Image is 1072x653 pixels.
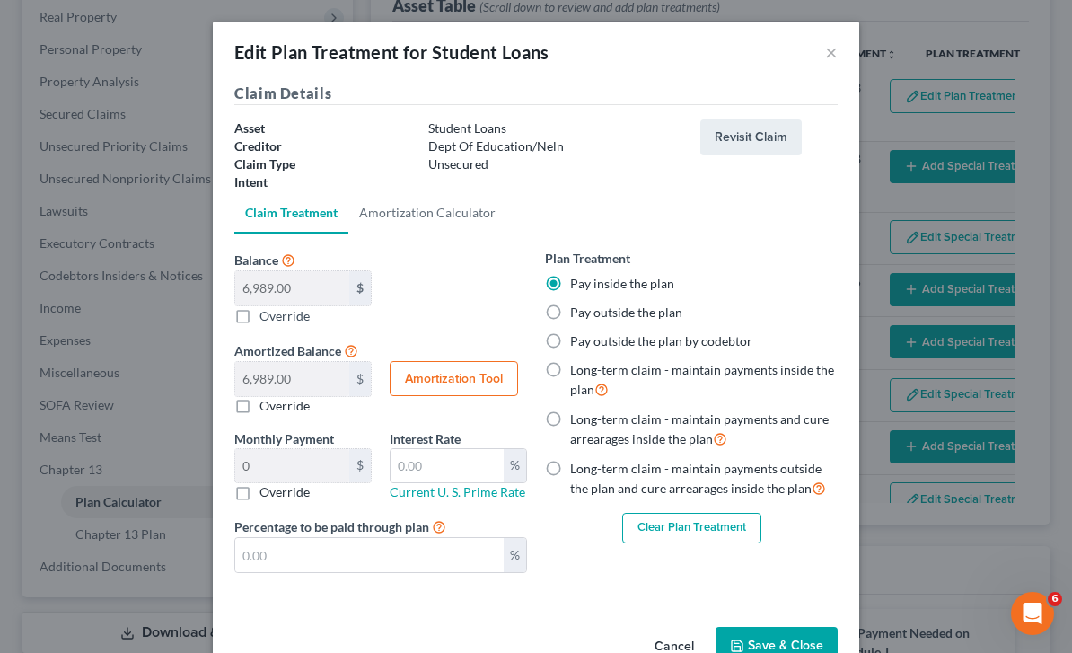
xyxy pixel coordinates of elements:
[225,137,419,155] div: Creditor
[225,119,419,137] div: Asset
[390,484,525,499] a: Current U. S. Prime Rate
[235,538,504,572] input: 0.00
[390,361,518,397] button: Amortization Tool
[545,249,630,268] label: Plan Treatment
[259,306,310,325] label: Override
[570,304,682,322] label: Pay outside the plan
[419,119,691,137] div: Student Loans
[234,40,549,65] div: Edit Plan Treatment for Student Loans
[235,271,349,305] input: Balance $ Override
[1011,592,1054,635] iframe: Intercom live chat
[234,343,341,358] span: Amortized Balance
[570,410,838,449] label: Long-term claim - maintain payments and cure arrearages inside the plan
[700,119,802,155] button: Revisit Claim
[234,429,334,448] label: Monthly Payment
[225,173,419,191] div: Intent
[235,362,349,396] input: 0.00
[349,271,371,305] div: $
[622,513,761,543] button: Clear Plan Treatment
[504,449,526,483] div: %
[825,41,838,63] button: ×
[391,449,504,483] input: 0.00
[225,155,419,173] div: Claim Type
[348,191,506,234] a: Amortization Calculator
[570,332,752,350] label: Pay outside the plan by codebtor
[419,137,691,155] div: Dept Of Education/Neln
[349,362,371,396] div: $
[504,538,526,572] div: %
[234,191,348,234] a: Claim Treatment
[570,275,674,293] label: Pay inside the plan
[1048,592,1062,606] span: 6
[570,460,838,499] label: Long-term claim - maintain payments outside the plan and cure arrearages inside the plan
[234,83,838,105] h5: Claim Details
[259,483,310,501] label: Override
[570,361,838,400] label: Long-term claim - maintain payments inside the plan
[234,519,429,534] span: Percentage to be paid through plan
[390,429,461,448] label: Interest Rate
[234,252,278,268] span: Balance
[259,397,310,415] label: Override
[235,449,349,483] input: 0.00
[349,449,371,483] div: $
[419,155,691,173] div: Unsecured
